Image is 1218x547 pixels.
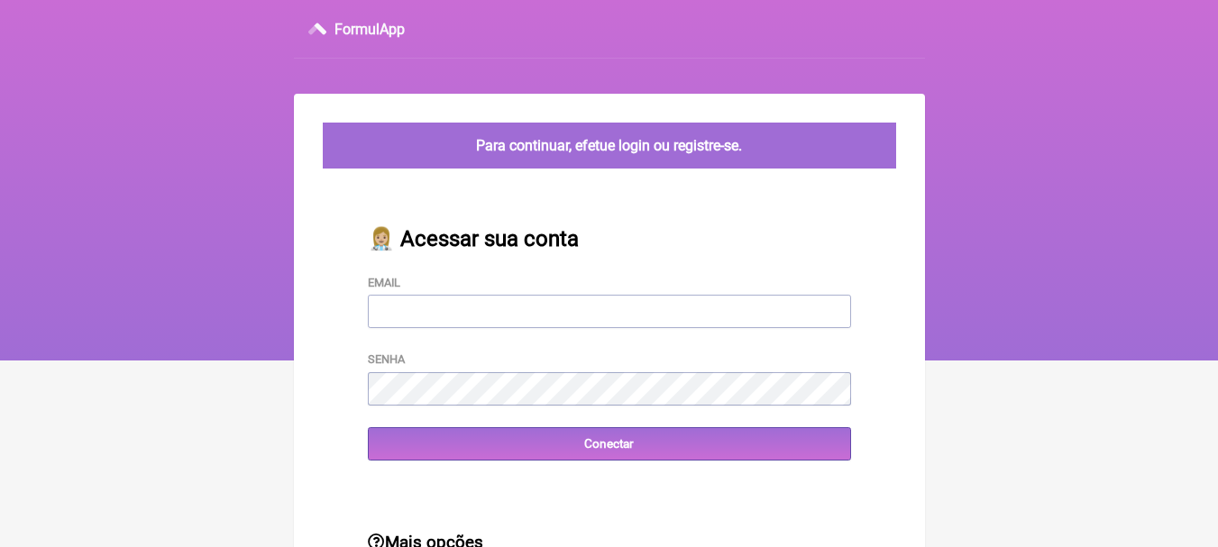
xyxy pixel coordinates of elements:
h2: 👩🏼‍⚕️ Acessar sua conta [368,226,851,251]
label: Senha [368,352,405,366]
h3: FormulApp [334,21,405,38]
label: Email [368,276,400,289]
input: Conectar [368,427,851,460]
div: Para continuar, efetue login ou registre-se. [323,123,896,169]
